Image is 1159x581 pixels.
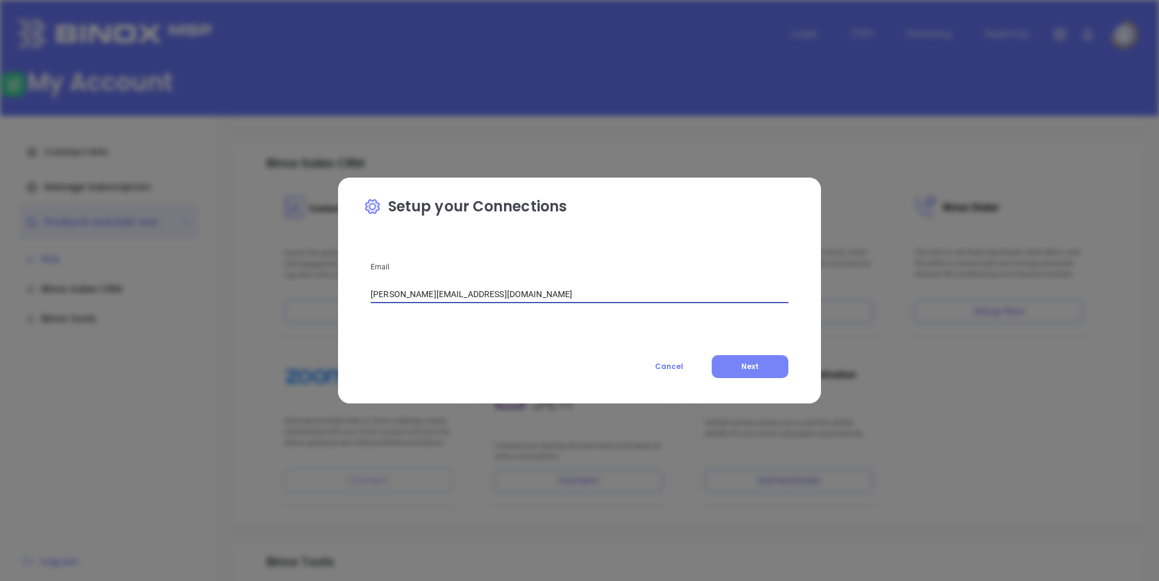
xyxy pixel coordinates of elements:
button: Next [712,355,788,378]
input: Add your email [371,285,788,303]
button: Cancel [633,355,706,378]
span: Cancel [655,361,683,371]
p: Setup your Connections [363,196,796,223]
span: Next [741,361,759,371]
p: Email [371,260,788,274]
